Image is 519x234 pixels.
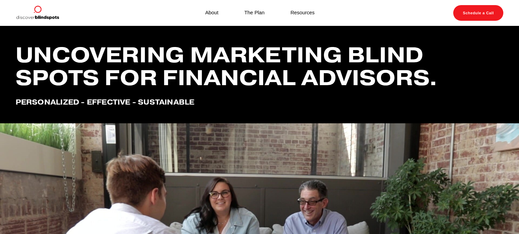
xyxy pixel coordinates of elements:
a: About [205,9,218,18]
a: Resources [290,9,315,18]
a: The Plan [244,9,264,18]
img: Discover Blind Spots [16,5,59,21]
h4: Personalized - effective - Sustainable [16,98,504,106]
h1: Uncovering marketing blind spots for financial advisors. [16,44,504,89]
a: Schedule a Call [453,5,503,21]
